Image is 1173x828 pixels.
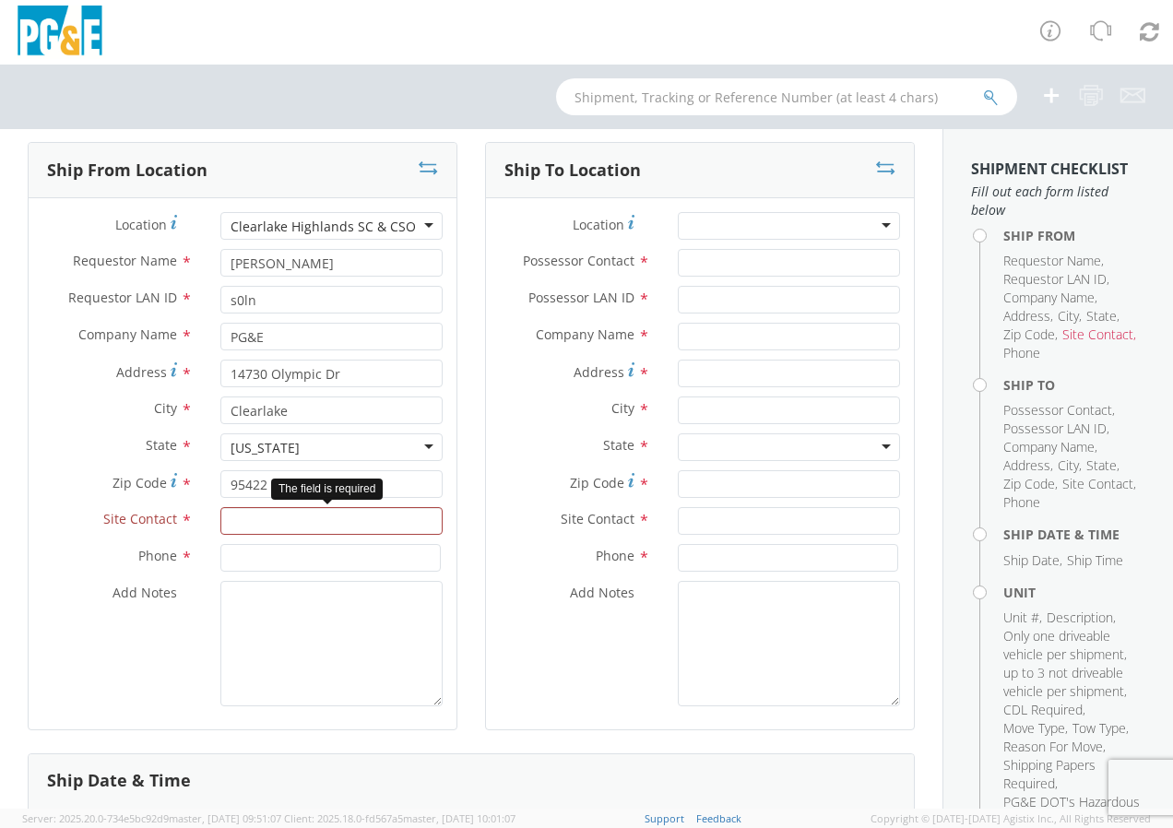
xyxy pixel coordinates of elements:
img: pge-logo-06675f144f4cfa6a6814.png [14,6,106,60]
span: master, [DATE] 09:51:07 [169,811,281,825]
span: Company Name [1003,289,1095,306]
li: , [1086,307,1120,325]
span: Location [573,216,624,233]
span: Address [116,363,167,381]
li: , [1058,307,1082,325]
h3: Ship Date & Time [47,772,191,790]
li: , [1003,627,1141,701]
h4: Ship From [1003,229,1145,242]
span: master, [DATE] 10:01:07 [403,811,515,825]
div: The field is required [271,479,383,500]
li: , [1003,456,1053,475]
span: Add Notes [570,584,634,601]
h4: Unit [1003,586,1145,599]
li: , [1062,475,1136,493]
span: Address [1003,307,1050,325]
div: Clearlake Highlands SC & CSO [231,218,416,236]
span: Only one driveable vehicle per shipment, up to 3 not driveable vehicle per shipment [1003,627,1127,700]
li: , [1003,270,1109,289]
span: Phone [1003,344,1040,361]
h4: Ship To [1003,378,1145,392]
span: Client: 2025.18.0-fd567a5 [284,811,515,825]
span: Requestor Name [73,252,177,269]
span: State [146,436,177,454]
span: Location [115,216,167,233]
li: , [1003,756,1141,793]
span: Description [1047,609,1113,626]
li: , [1062,325,1136,344]
span: Fill out each form listed below [971,183,1145,219]
span: Phone [1003,493,1040,511]
span: Add Notes [113,584,177,601]
span: CDL Required [1003,701,1083,718]
span: Requestor LAN ID [68,289,177,306]
span: Site Contact [561,510,634,527]
span: City [611,399,634,417]
li: , [1003,420,1109,438]
span: Company Name [536,325,634,343]
li: , [1003,289,1097,307]
span: Ship Time [1067,551,1123,569]
a: Support [645,811,684,825]
span: Requestor LAN ID [1003,270,1107,288]
span: City [154,399,177,417]
h3: Ship To Location [504,161,641,180]
span: Requestor Name [1003,252,1101,269]
li: , [1003,551,1062,570]
span: State [1086,456,1117,474]
span: Ship Date [1003,551,1060,569]
li: , [1003,609,1042,627]
li: , [1072,719,1129,738]
span: Possessor LAN ID [1003,420,1107,437]
span: Zip Code [1003,325,1055,343]
span: Move Type [1003,719,1065,737]
span: Reason For Move [1003,738,1103,755]
span: Zip Code [113,474,167,491]
span: Phone [596,547,634,564]
span: State [1086,307,1117,325]
li: , [1003,252,1104,270]
span: Site Contact [1062,325,1133,343]
a: Feedback [696,811,741,825]
span: Possessor Contact [1003,401,1112,419]
span: Site Contact [1062,475,1133,492]
span: Address [574,363,624,381]
span: Site Contact [103,510,177,527]
span: Possessor LAN ID [528,289,634,306]
span: Address [1003,456,1050,474]
li: , [1003,475,1058,493]
input: Shipment, Tracking or Reference Number (at least 4 chars) [556,78,1017,115]
span: City [1058,307,1079,325]
li: , [1003,438,1097,456]
li: , [1003,738,1106,756]
li: , [1086,456,1120,475]
li: , [1003,701,1085,719]
div: [US_STATE] [231,439,300,457]
h3: Ship From Location [47,161,207,180]
li: , [1003,325,1058,344]
h4: Ship Date & Time [1003,527,1145,541]
span: Phone [138,547,177,564]
span: City [1058,456,1079,474]
span: Company Name [1003,438,1095,455]
span: Server: 2025.20.0-734e5bc92d9 [22,811,281,825]
li: , [1058,456,1082,475]
span: Unit # [1003,609,1039,626]
span: State [603,436,634,454]
li: , [1003,307,1053,325]
span: Copyright © [DATE]-[DATE] Agistix Inc., All Rights Reserved [871,811,1151,826]
li: , [1003,719,1068,738]
span: Zip Code [570,474,624,491]
span: Possessor Contact [523,252,634,269]
span: Tow Type [1072,719,1126,737]
span: Zip Code [1003,475,1055,492]
li: , [1047,609,1116,627]
span: Company Name [78,325,177,343]
span: Shipping Papers Required [1003,756,1096,792]
strong: Shipment Checklist [971,159,1128,179]
li: , [1003,401,1115,420]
